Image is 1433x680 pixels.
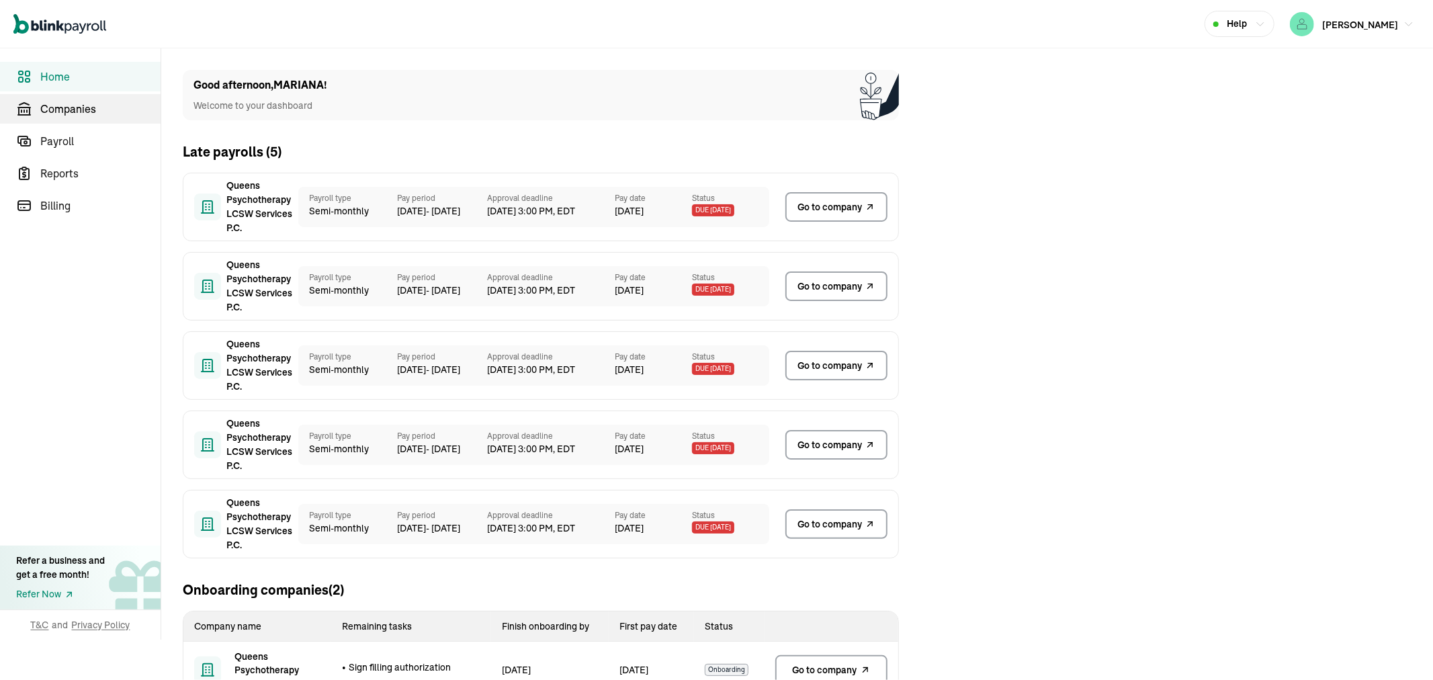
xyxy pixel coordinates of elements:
a: Go to company [785,430,887,460]
span: Status [692,192,769,204]
span: Pay date [615,192,692,204]
span: [DATE] - [DATE] [397,284,487,298]
span: [DATE] [615,521,644,536]
span: Go to company [797,517,862,532]
span: Billing [40,198,161,214]
span: [DATE] 3:00 PM, EDT [487,204,615,218]
span: Due [DATE] [692,442,734,454]
span: Queens Psychotherapy LCSW Services P.C. [226,417,294,473]
span: Due [DATE] [692,284,734,296]
span: [DATE] [615,442,644,456]
span: [DATE] - [DATE] [397,442,487,456]
span: Home [40,69,161,85]
span: Pay period [397,192,487,204]
span: Pay date [615,351,692,363]
span: Pay date [615,271,692,284]
span: [DATE] 3:00 PM, EDT [487,442,615,456]
span: Due [DATE] [692,204,734,216]
span: Reports [40,165,161,181]
span: Semi-monthly [309,204,386,218]
p: Welcome to your dashboard [193,99,327,113]
span: [DATE] - [DATE] [397,521,487,536]
span: Semi-monthly [309,521,386,536]
span: Status [692,430,769,442]
span: [DATE] - [DATE] [397,363,487,377]
th: Finish onboarding by [491,611,609,642]
span: Status [692,271,769,284]
nav: Global [13,5,106,44]
h2: Late payrolls ( 5 ) [183,142,281,162]
span: Payroll type [309,271,386,284]
span: Approval deadline [487,509,615,521]
span: [DATE] [615,284,644,298]
span: Payroll type [309,430,386,442]
span: and [52,618,69,632]
th: Company name [183,611,331,642]
span: Approval deadline [487,351,615,363]
button: [PERSON_NAME] [1285,9,1420,39]
span: Pay period [397,509,487,521]
a: Go to company [785,351,887,380]
span: Status [692,509,769,521]
span: Semi-monthly [309,284,386,298]
a: Refer Now [16,587,105,601]
span: Semi-monthly [309,363,386,377]
button: Help [1205,11,1274,37]
span: Privacy Policy [72,618,130,632]
h2: Onboarding companies (2) [183,580,344,600]
span: Go to company [797,359,862,373]
span: Go to company [793,663,857,677]
span: [DATE] [615,204,644,218]
span: Go to company [797,438,862,452]
span: Pay period [397,271,487,284]
span: [DATE] 3:00 PM, EDT [487,363,615,377]
th: Status [694,611,765,642]
span: Help [1227,17,1247,31]
a: Go to company [785,192,887,222]
span: T&C [31,618,49,632]
span: Go to company [797,280,862,294]
span: Pay date [615,430,692,442]
span: Pay date [615,509,692,521]
th: Remaining tasks [331,611,491,642]
span: [DATE] 3:00 PM, EDT [487,284,615,298]
a: Go to company [785,271,887,301]
h1: Good afternoon , MARIANA ! [193,77,327,93]
span: Status [692,351,769,363]
a: Go to company [785,509,887,539]
span: Payroll type [309,509,386,521]
span: Pay period [397,430,487,442]
img: Plant illustration [860,70,899,120]
span: Go to company [797,200,862,214]
span: Queens Psychotherapy LCSW Services P.C. [226,496,294,552]
span: [DATE] [615,363,644,377]
span: Payroll type [309,192,386,204]
span: Approval deadline [487,192,615,204]
th: First pay date [609,611,695,642]
span: [DATE] - [DATE] [397,204,487,218]
span: Payroll type [309,351,386,363]
div: Refer a business and get a free month! [16,554,105,582]
span: Sign filling authorization [349,661,451,674]
span: Queens Psychotherapy LCSW Services P.C. [226,337,294,394]
span: Approval deadline [487,271,615,284]
span: Payroll [40,133,161,149]
span: Companies [40,101,161,117]
span: Pay period [397,351,487,363]
span: Due [DATE] [692,521,734,534]
span: • [342,661,346,674]
span: [DATE] 3:00 PM, EDT [487,521,615,536]
span: Queens Psychotherapy LCSW Services P.C. [226,179,294,235]
span: Approval deadline [487,430,615,442]
span: [PERSON_NAME] [1322,19,1398,31]
span: Queens Psychotherapy LCSW Services P.C. [226,258,294,314]
span: Due [DATE] [692,363,734,375]
span: Semi-monthly [309,442,386,456]
span: Onboarding [705,664,748,676]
